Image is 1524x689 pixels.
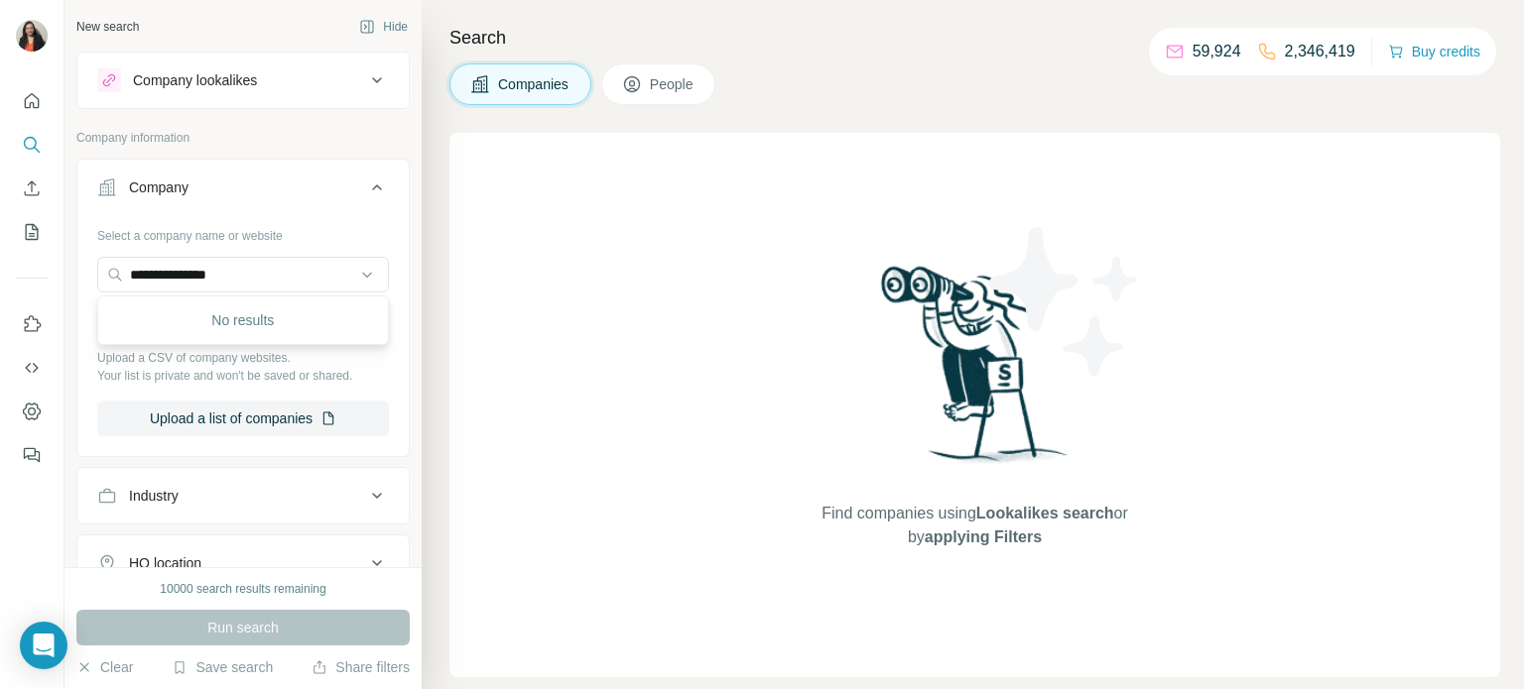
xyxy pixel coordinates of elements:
div: Company [129,177,189,197]
button: Company lookalikes [77,57,409,104]
div: Select a company name or website [97,219,389,245]
span: applying Filters [925,528,1042,545]
button: Clear [76,657,133,677]
img: Avatar [16,20,48,52]
button: Hide [345,12,422,42]
p: Your list is private and won't be saved or shared. [97,367,389,385]
button: Share filters [312,657,410,677]
button: Enrich CSV [16,171,48,206]
div: No results [102,300,384,340]
div: Industry [129,486,179,506]
button: Industry [77,472,409,519]
h4: Search [449,24,1500,52]
span: Find companies using or by [816,502,1133,549]
span: People [650,74,696,94]
button: My lists [16,214,48,250]
div: Company lookalikes [133,70,257,90]
img: Surfe Illustration - Woman searching with binoculars [872,261,1079,482]
button: Buy credits [1388,38,1480,65]
div: 10000 search results remaining [160,580,325,598]
button: Use Surfe API [16,350,48,386]
button: Save search [172,657,273,677]
button: Dashboard [16,394,48,429]
span: Companies [498,74,571,94]
button: Search [16,127,48,163]
button: Feedback [16,437,48,473]
button: Quick start [16,83,48,119]
button: Company [77,164,409,219]
button: HQ location [77,539,409,587]
p: 2,346,419 [1285,40,1355,63]
div: HQ location [129,553,201,573]
button: Upload a list of companies [97,401,389,436]
p: 59,924 [1193,40,1241,63]
span: Lookalikes search [976,505,1114,521]
div: Open Intercom Messenger [20,622,67,669]
p: Upload a CSV of company websites. [97,349,389,367]
img: Surfe Illustration - Stars [975,212,1154,391]
button: Use Surfe on LinkedIn [16,306,48,342]
div: New search [76,18,139,36]
p: Company information [76,129,410,147]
